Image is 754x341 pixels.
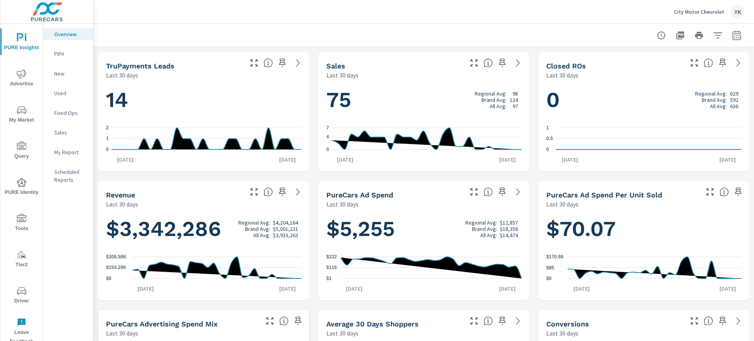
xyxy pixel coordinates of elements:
button: Make Fullscreen [248,57,260,69]
span: Number of Repair Orders Closed by the selected dealership group over the selected time range. [So... [704,58,713,68]
button: Print Report [691,28,707,43]
a: See more details in report [512,186,524,198]
p: Regional Avg: [475,90,507,97]
div: Sales [43,127,93,138]
button: Make Fullscreen [688,57,701,69]
button: Select Date Range [729,28,745,43]
span: Save this to your personalized report [276,57,289,69]
p: All Avg: [710,103,727,109]
p: 124 [510,97,518,103]
text: $170.98 [546,254,564,260]
span: Save this to your personalized report [496,186,509,198]
div: Used [43,87,93,99]
text: 1 [546,125,549,131]
p: [DATE] [494,156,521,164]
span: Save this to your personalized report [716,57,729,69]
text: 0 [326,147,329,152]
span: Number of vehicles sold by the dealership over the selected date range. [Source: This data is sou... [483,58,493,68]
text: 2 [106,125,109,131]
p: Scheduled Reports [54,168,87,184]
span: Total cost of media for all PureCars channels for the selected dealership group over the selected... [483,187,493,197]
text: $308.58K [106,254,126,260]
p: New [54,70,87,77]
a: See more details in report [732,57,745,69]
a: See more details in report [292,186,304,198]
h5: PureCars Ad Spend Per Unit Sold [546,191,662,199]
button: Make Fullscreen [704,186,716,198]
p: [DATE] [556,156,584,164]
p: All Avg: [490,103,507,109]
span: Save this to your personalized report [496,57,509,69]
span: Save this to your personalized report [292,315,304,327]
p: Used [54,89,87,97]
div: Scheduled Reports [43,166,93,186]
h5: PureCars Ad Spend [326,191,393,199]
h5: Average 30 Days Shoppers [326,320,419,328]
h5: Revenue [106,191,135,199]
h5: Sales [326,62,345,70]
span: Advertise [3,69,40,88]
text: 7 [326,125,329,131]
p: Regional Avg: [695,90,727,97]
h5: Closed ROs [546,62,586,70]
span: The number of truPayments leads. [264,58,273,68]
p: City Motor Chevrolet [674,8,724,15]
button: Make Fullscreen [468,57,480,69]
div: Fixed Ops [43,107,93,119]
p: [DATE] [331,156,359,164]
p: [DATE] [112,156,139,164]
text: $232 [326,254,337,260]
text: 4 [326,135,329,140]
div: Overview [43,28,93,40]
span: A rolling 30 day total of daily Shoppers on the dealership website, averaged over the selected da... [483,316,493,326]
h1: $70.07 [546,216,741,242]
button: Make Fullscreen [248,186,260,198]
text: 0.5 [546,136,553,142]
text: $0 [546,276,552,281]
a: See more details in report [512,315,524,327]
p: [DATE] [132,285,159,293]
p: Regional Avg: [465,219,497,226]
p: [DATE] [568,285,595,293]
p: $14,474 [500,232,518,238]
p: Last 30 days [106,70,138,80]
text: $0 [106,276,112,281]
p: [DATE] [714,285,741,293]
p: $5,001,231 [273,226,298,232]
h1: 75 [326,87,522,113]
p: 98 [512,90,518,97]
p: $12,857 [500,219,518,226]
button: Make Fullscreen [264,315,276,327]
div: PIPA [43,48,93,60]
span: Driver [3,286,40,306]
div: YK [730,5,745,19]
p: Overview [54,30,87,38]
div: New [43,68,93,79]
p: My Report [54,148,87,156]
p: Last 30 days [326,328,359,338]
text: 1 [106,136,109,142]
h1: $3,342,286 [106,216,301,242]
p: Regional Avg: [238,219,270,226]
text: $85 [546,265,554,271]
p: All Avg: [480,232,497,238]
span: Save this to your personalized report [716,315,729,327]
p: PIPA [54,50,87,58]
p: Last 30 days [326,199,359,209]
p: [DATE] [274,285,301,293]
p: Brand Avg: [245,226,270,232]
h1: 14 [106,87,301,113]
span: Save this to your personalized report [276,186,289,198]
div: My Report [43,146,93,158]
h5: PureCars Advertising Spend Mix [106,320,218,328]
p: Last 30 days [106,328,138,338]
p: Brand Avg: [702,97,727,103]
span: Total sales revenue over the selected date range. [Source: This data is sourced from the dealer’s... [264,187,273,197]
p: Last 30 days [546,199,578,209]
p: 592 [730,97,738,103]
text: $116 [326,265,337,271]
a: See more details in report [732,315,745,327]
button: Make Fullscreen [468,186,480,198]
span: Average cost of advertising per each vehicle sold at the dealer over the selected date range. The... [719,187,729,197]
span: Tools [3,214,40,233]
